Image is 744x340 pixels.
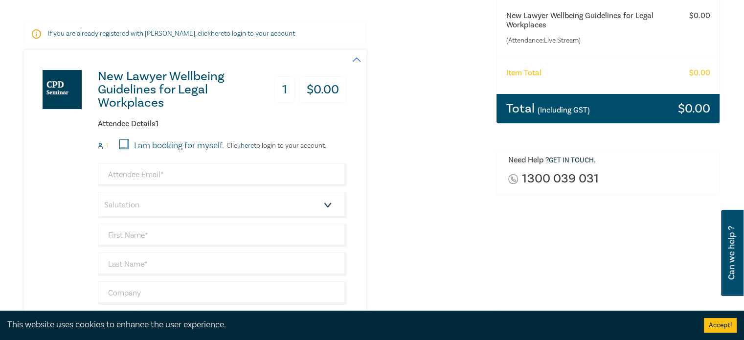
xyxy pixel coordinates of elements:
a: here [211,29,224,38]
h6: Attendee Details 1 [98,119,347,129]
input: Attendee Email* [98,163,347,186]
p: If you are already registered with [PERSON_NAME], click to login to your account [48,29,342,39]
a: Get in touch [549,156,594,165]
small: 1 [106,142,108,149]
h6: Need Help ? . [508,156,713,165]
p: Click to login to your account. [224,142,326,150]
h3: $ 0.00 [299,76,347,103]
h6: New Lawyer Wellbeing Guidelines for Legal Workplaces [506,11,671,30]
h6: $ 0.00 [689,11,710,21]
input: Company [98,281,347,305]
h3: 1 [274,76,295,103]
h3: $ 0.00 [677,102,710,115]
label: I am booking for myself. [134,139,224,152]
small: (Attendance: Live Stream ) [506,36,671,45]
a: 1300 039 031 [522,172,598,185]
input: Last Name* [98,252,347,276]
div: This website uses cookies to enhance the user experience. [7,318,689,331]
small: (Including GST) [538,105,590,115]
input: First Name* [98,224,347,247]
h6: Item Total [506,68,541,78]
h6: $ 0.00 [689,68,710,78]
h3: New Lawyer Wellbeing Guidelines for Legal Workplaces [98,70,259,110]
h3: Total [506,102,590,115]
span: Can we help ? [727,216,736,290]
img: New Lawyer Wellbeing Guidelines for Legal Workplaces [43,70,82,109]
a: here [241,141,254,150]
button: Accept cookies [704,318,737,333]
